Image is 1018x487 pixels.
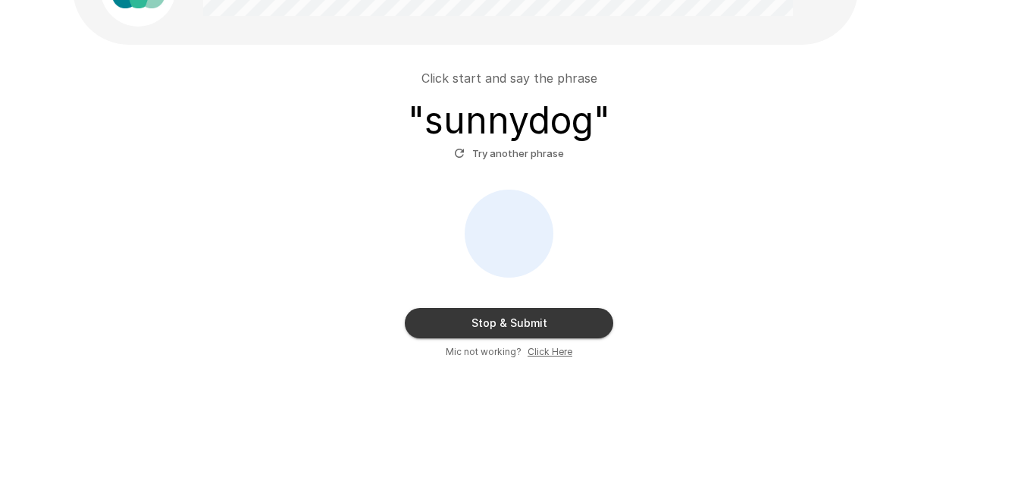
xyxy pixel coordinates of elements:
p: Click start and say the phrase [421,69,597,87]
button: Stop & Submit [405,308,613,338]
span: Mic not working? [446,344,522,360]
h3: " sunnydog " [408,99,610,142]
u: Click Here [528,346,572,357]
button: Try another phrase [450,142,568,165]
